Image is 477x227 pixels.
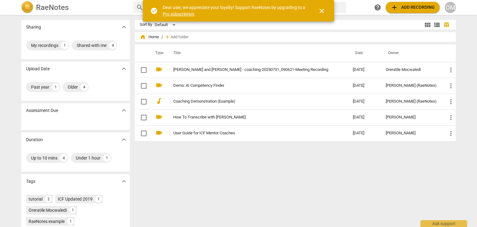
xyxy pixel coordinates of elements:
div: tutorial [29,196,43,202]
span: videocam [155,113,163,121]
div: Under 1 hour [76,155,101,161]
div: ICF Updated 2019 [58,196,93,202]
span: add [164,34,170,40]
span: Home [140,34,159,40]
div: Default [155,20,178,30]
p: Duration [26,137,43,143]
span: close [318,7,325,15]
div: My recordings [31,42,58,49]
button: Show more [119,177,129,186]
div: Oreratile Mocwaledi [386,67,437,72]
div: 1 [95,196,102,202]
div: [PERSON_NAME] (RaeNotes) [386,83,437,88]
div: RaeNotes example [29,218,65,225]
span: more_vert [447,114,455,121]
th: Owner [381,44,442,62]
p: Assessment Due [26,107,58,114]
button: Close [314,3,329,18]
span: check_circle [150,7,158,15]
div: [PERSON_NAME] [386,131,437,136]
span: more_vert [447,82,455,90]
span: help [374,4,381,11]
button: Show more [119,106,129,115]
span: / [161,35,163,39]
span: table_chart [443,22,449,28]
td: [DATE] [348,125,380,141]
p: Tags [26,178,35,185]
span: add [391,4,398,11]
span: view_module [424,21,431,29]
a: Demo: AI Competency Finder [173,83,330,88]
span: view_list [433,21,441,29]
div: Past year [31,84,49,90]
div: [PERSON_NAME] [386,115,437,120]
div: 4 [60,154,67,162]
span: videocam [155,66,163,73]
button: List view [432,20,442,30]
div: Older [68,84,78,90]
a: Coaching Demonstration (Example) [173,99,330,104]
span: more_vert [447,130,455,137]
img: Logo [21,1,34,14]
span: audiotrack [155,97,163,105]
span: more_vert [447,98,455,105]
div: [PERSON_NAME] (RaeNotes) [386,99,437,104]
div: 4 [80,83,88,91]
span: expand_more [120,107,128,114]
button: Show more [119,135,129,144]
div: 4 [109,42,116,49]
th: Type [150,44,166,62]
span: Add folder [170,35,189,39]
a: [PERSON_NAME] and [PERSON_NAME] - coaching-20250731_090621-Meeting Recording [173,67,330,72]
td: [DATE] [348,62,380,78]
td: [DATE] [348,94,380,109]
div: 1 [67,218,74,225]
div: Ask support [420,220,467,227]
div: Dear user, we appreciate your loyalty! Support RaeNotes by upgrading to a [163,4,307,17]
div: Shared with me [77,42,107,49]
div: Up to 10 mins [31,155,57,161]
a: LogoRaeNotes [21,1,129,14]
div: Sort By [140,22,152,27]
span: search [136,4,143,11]
span: more_vert [447,66,455,74]
span: home [140,34,146,40]
button: Table view [442,20,451,30]
button: Upload [386,2,440,13]
span: Add recording [391,4,435,11]
th: Title [166,44,348,62]
div: 1 [61,42,68,49]
span: expand_more [120,23,128,31]
td: [DATE] [348,78,380,94]
p: Sharing [26,24,41,30]
th: Date [348,44,380,62]
a: User Guide for ICF Mentor Coaches [173,131,330,136]
button: Show more [119,22,129,32]
div: 1 [52,83,59,91]
button: Show more [119,64,129,73]
div: 1 [103,154,111,162]
p: Upload Date [26,66,50,72]
h2: RaeNotes [36,3,69,12]
span: videocam [155,129,163,137]
div: 2 [45,196,52,202]
div: 1 [69,207,76,214]
a: Pro subscription [163,12,194,16]
span: expand_more [120,136,128,143]
div: Oreratile Mocwaledi [29,207,67,213]
button: Tile view [423,20,432,30]
a: Help [372,2,383,13]
span: videocam [155,81,163,89]
button: OM [445,2,456,13]
span: expand_more [120,178,128,185]
span: expand_more [120,65,128,72]
a: How To Transcribe with [PERSON_NAME] [173,115,330,120]
td: [DATE] [348,109,380,125]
